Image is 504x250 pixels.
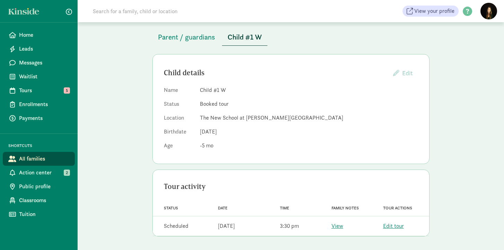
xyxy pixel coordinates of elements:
[218,206,228,210] span: Date
[19,196,69,205] span: Classrooms
[19,72,69,81] span: Waitlist
[152,29,221,45] button: Parent / guardians
[3,207,75,221] a: Tuition
[164,222,188,230] div: Scheduled
[280,206,289,210] span: Time
[3,42,75,56] a: Leads
[403,6,459,17] a: View your profile
[331,222,343,230] a: View
[164,100,194,111] dt: Status
[200,86,418,94] dd: Child #1 W
[3,28,75,42] a: Home
[19,59,69,67] span: Messages
[414,7,454,15] span: View your profile
[164,86,194,97] dt: Name
[331,206,359,210] span: Family notes
[158,32,215,43] span: Parent / guardians
[89,4,283,18] input: Search for a family, child or location
[164,67,388,78] div: Child details
[222,33,267,41] a: Child #1 W
[388,66,418,80] button: Edit
[200,100,418,108] dd: Booked tour
[3,84,75,97] a: Tours 5
[3,152,75,166] a: All families
[164,141,194,153] dt: Age
[19,114,69,122] span: Payments
[200,114,418,122] dd: The New School at [PERSON_NAME][GEOGRAPHIC_DATA]
[164,206,178,210] span: Status
[383,206,412,210] span: Tour actions
[200,142,213,149] span: -5
[19,210,69,218] span: Tuition
[164,181,418,192] div: Tour activity
[3,180,75,193] a: Public profile
[228,32,262,43] span: Child #1 W
[152,33,221,41] a: Parent / guardians
[383,222,404,230] a: Edit tour
[164,114,194,125] dt: Location
[64,87,70,94] span: 5
[19,100,69,109] span: Enrollments
[3,111,75,125] a: Payments
[19,155,69,163] span: All families
[200,128,217,135] span: [DATE]
[19,182,69,191] span: Public profile
[19,169,69,177] span: Action center
[19,31,69,39] span: Home
[218,222,235,230] div: [DATE]
[64,170,70,176] span: 2
[3,193,75,207] a: Classrooms
[164,128,194,139] dt: Birthdate
[3,166,75,180] a: Action center 2
[222,29,267,46] button: Child #1 W
[3,56,75,70] a: Messages
[402,69,413,77] span: Edit
[19,45,69,53] span: Leads
[3,70,75,84] a: Waitlist
[3,97,75,111] a: Enrollments
[19,86,69,95] span: Tours
[469,217,504,250] iframe: Chat Widget
[280,222,299,230] div: 3:30 pm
